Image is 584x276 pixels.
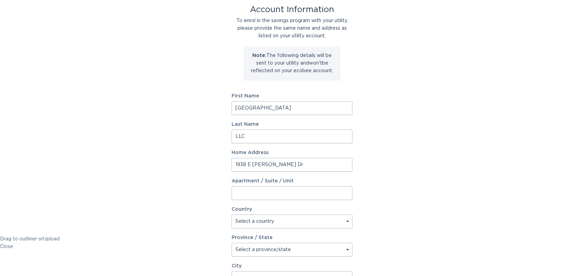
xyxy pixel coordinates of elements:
[232,94,352,98] label: First Name
[232,207,252,212] label: Country
[252,53,266,58] strong: Note:
[232,235,273,240] label: Province / State
[232,6,352,13] div: Account Information
[232,17,352,40] div: To enrol in the savings program with your utility, please provide the same name and address as li...
[232,150,352,155] label: Home Address
[43,237,60,241] span: Upload
[232,264,352,268] label: City
[232,179,352,183] label: Apartment / Suite / Unit
[249,52,335,75] p: The following details will be sent to your utility and won't be reflected on your ecobee account.
[232,122,352,127] label: Last Name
